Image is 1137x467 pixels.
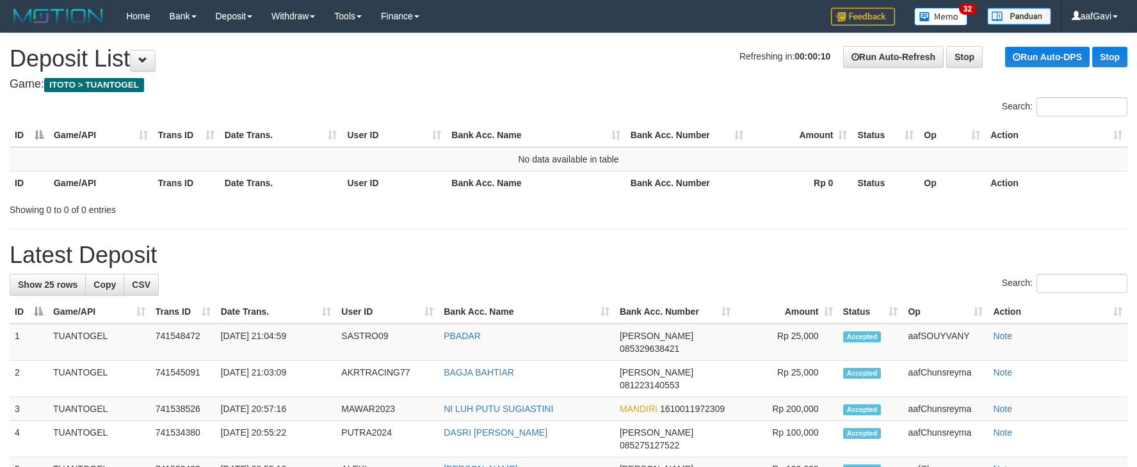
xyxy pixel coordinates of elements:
a: Note [993,367,1012,377]
th: User ID: activate to sort column ascending [336,300,439,324]
td: aafChunsreyma [903,397,988,421]
th: Action: activate to sort column ascending [988,300,1127,324]
td: 4 [10,421,48,457]
div: Showing 0 to 0 of 0 entries [10,198,464,216]
td: AKRTRACING77 [336,361,439,397]
th: Bank Acc. Number: activate to sort column ascending [615,300,736,324]
td: [DATE] 21:03:09 [216,361,337,397]
th: User ID: activate to sort column ascending [342,123,446,147]
a: PBADAR [444,331,481,341]
td: Rp 200,000 [736,397,838,421]
td: Rp 100,000 [736,421,838,457]
a: Stop [946,46,983,68]
input: Search: [1036,97,1127,116]
td: 3 [10,397,48,421]
td: PUTRA2024 [336,421,439,457]
img: Feedback.jpg [831,8,895,26]
th: Op [919,171,985,194]
span: Accepted [843,404,882,415]
a: Note [993,404,1012,414]
a: Run Auto-DPS [1005,47,1090,67]
span: Copy [93,280,116,290]
th: Rp 0 [748,171,853,194]
a: Run Auto-Refresh [843,46,944,68]
span: ITOTO > TUANTOGEL [44,78,144,92]
span: Accepted [843,331,882,342]
th: Game/API: activate to sort column ascending [48,300,150,324]
a: DASRI [PERSON_NAME] [444,427,547,438]
td: Rp 25,000 [736,361,838,397]
th: ID [10,171,49,194]
th: Op: activate to sort column ascending [919,123,985,147]
td: 2 [10,361,48,397]
span: [PERSON_NAME] [620,331,693,341]
td: aafChunsreyma [903,421,988,457]
td: TUANTOGEL [48,397,150,421]
img: panduan.png [987,8,1051,25]
span: Copy 085329638421 to clipboard [620,344,679,354]
td: TUANTOGEL [48,361,150,397]
a: CSV [124,274,159,296]
a: Note [993,331,1012,341]
img: MOTION_logo.png [10,6,107,26]
td: 1 [10,324,48,361]
a: BAGJA BAHTIAR [444,367,514,377]
h4: Game: [10,78,1127,91]
td: MAWAR2023 [336,397,439,421]
th: Bank Acc. Name: activate to sort column ascending [446,123,625,147]
a: Note [993,427,1012,438]
th: Status: activate to sort column ascending [838,300,903,324]
td: aafChunsreyma [903,361,988,397]
th: Status [852,171,919,194]
th: Amount: activate to sort column ascending [748,123,853,147]
a: NI LUH PUTU SUGIASTINI [444,404,553,414]
a: Stop [1092,47,1127,67]
th: Status: activate to sort column ascending [852,123,919,147]
td: 741548472 [150,324,216,361]
label: Search: [1002,97,1127,116]
th: Amount: activate to sort column ascending [736,300,838,324]
td: No data available in table [10,147,1127,171]
span: 32 [959,3,976,15]
th: User ID [342,171,446,194]
th: Game/API [49,171,153,194]
td: [DATE] 21:04:59 [216,324,337,361]
span: [PERSON_NAME] [620,367,693,377]
td: Rp 25,000 [736,324,838,361]
th: Trans ID: activate to sort column ascending [150,300,216,324]
span: Copy 085275127522 to clipboard [620,440,679,450]
strong: 00:00:10 [794,51,830,61]
th: Bank Acc. Name [446,171,625,194]
span: Accepted [843,428,882,439]
th: Game/API: activate to sort column ascending [49,123,153,147]
span: Copy 1610011972309 to clipboard [660,404,725,414]
img: Button%20Memo.svg [914,8,968,26]
span: CSV [132,280,150,290]
td: SASTRO09 [336,324,439,361]
td: TUANTOGEL [48,421,150,457]
th: ID: activate to sort column descending [10,123,49,147]
th: Bank Acc. Number: activate to sort column ascending [625,123,748,147]
span: Refreshing in: [739,51,830,61]
td: 741538526 [150,397,216,421]
th: Date Trans.: activate to sort column ascending [220,123,343,147]
th: Trans ID [153,171,220,194]
h1: Deposit List [10,46,1127,72]
th: Bank Acc. Number [625,171,748,194]
span: MANDIRI [620,404,657,414]
a: Show 25 rows [10,274,86,296]
input: Search: [1036,274,1127,293]
td: TUANTOGEL [48,324,150,361]
td: aafSOUYVANY [903,324,988,361]
th: Bank Acc. Name: activate to sort column ascending [439,300,615,324]
td: [DATE] 20:57:16 [216,397,337,421]
th: Op: activate to sort column ascending [903,300,988,324]
th: Date Trans.: activate to sort column ascending [216,300,337,324]
th: Date Trans. [220,171,343,194]
span: Show 25 rows [18,280,77,290]
th: ID: activate to sort column descending [10,300,48,324]
span: Copy 081223140553 to clipboard [620,380,679,390]
th: Action: activate to sort column ascending [985,123,1127,147]
td: 741534380 [150,421,216,457]
th: Action [985,171,1127,194]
